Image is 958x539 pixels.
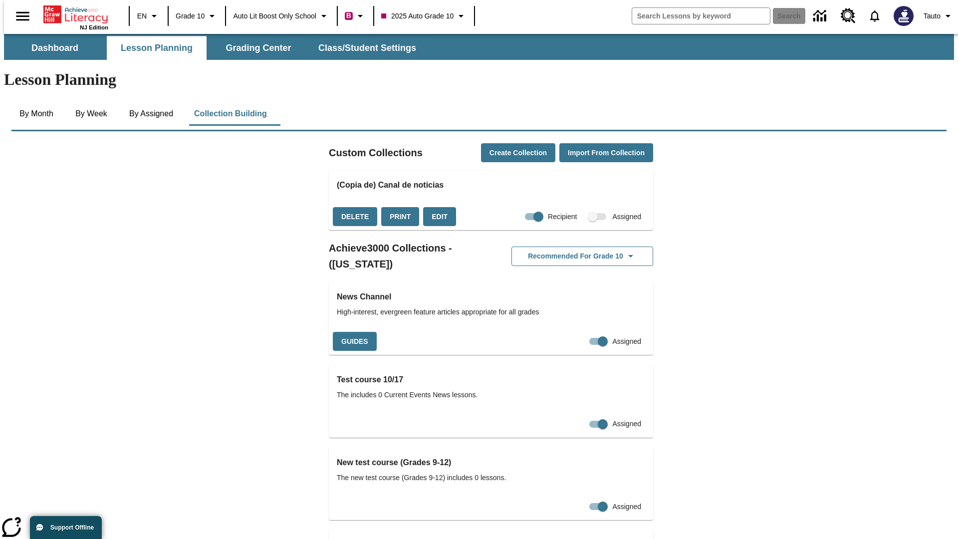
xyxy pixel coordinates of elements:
span: NJ Edition [80,24,108,30]
button: Select a new avatar [888,3,920,29]
button: School: Auto Lit Boost only School, Select your school [229,7,334,25]
button: By Assigned [121,102,181,126]
span: Class/Student Settings [318,42,416,54]
h2: Achieve3000 Collections - ([US_STATE]) [329,240,491,272]
span: Recipient [548,212,577,222]
div: SubNavbar [4,34,954,60]
button: Language: EN, Select a language [133,7,165,25]
button: Edit [423,207,456,227]
div: SubNavbar [4,36,425,60]
span: 2025 Auto Grade 10 [381,11,454,21]
span: Lesson Planning [121,42,193,54]
img: Avatar [894,6,914,26]
button: Dashboard [5,36,105,60]
button: Profile/Settings [920,7,958,25]
button: Delete [333,207,377,227]
button: Grading Center [209,36,308,60]
button: By Month [11,102,61,126]
span: EN [137,11,147,21]
span: The includes 0 Current Events News lessons. [337,390,645,400]
button: Guides [333,332,377,351]
button: Collection Building [186,102,275,126]
span: Dashboard [31,42,78,54]
h2: Custom Collections [329,145,423,161]
h3: New test course (Grades 9-12) [337,456,645,470]
input: search field [632,8,770,24]
h3: Test course 10/17 [337,373,645,387]
button: Class: 2025 Auto Grade 10, Select your class [377,7,471,25]
span: Assigned [612,419,641,429]
h3: News Channel [337,290,645,304]
a: Notifications [862,3,888,29]
span: The new test course (Grades 9-12) includes 0 lessons. [337,473,645,483]
button: Support Offline [30,516,102,539]
h3: (Copia de) Canal de noticias [337,178,645,192]
span: Assigned [612,212,641,222]
span: Grade 10 [176,11,205,21]
span: High-interest, evergreen feature articles appropriate for all grades [337,307,645,317]
button: By Week [66,102,116,126]
button: Create Collection [481,143,555,163]
span: Assigned [612,502,641,512]
h1: Lesson Planning [4,70,954,89]
span: Grading Center [226,42,291,54]
a: Resource Center, Will open in new tab [835,2,862,29]
span: Tauto [924,11,941,21]
button: Import from Collection [559,143,653,163]
span: Auto Lit Boost only School [233,11,316,21]
span: Support Offline [50,524,94,531]
a: Home [43,4,108,24]
span: B [346,9,351,22]
button: Grade: Grade 10, Select a grade [172,7,222,25]
button: Recommended for Grade 10 [511,247,653,266]
button: Boost Class color is violet red. Change class color [341,7,370,25]
span: Assigned [612,336,641,347]
button: Print, will open in a new window [381,207,419,227]
div: Home [43,3,108,30]
a: Data Center [807,2,835,30]
button: Open side menu [8,1,37,31]
button: Lesson Planning [107,36,207,60]
button: Class/Student Settings [310,36,424,60]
